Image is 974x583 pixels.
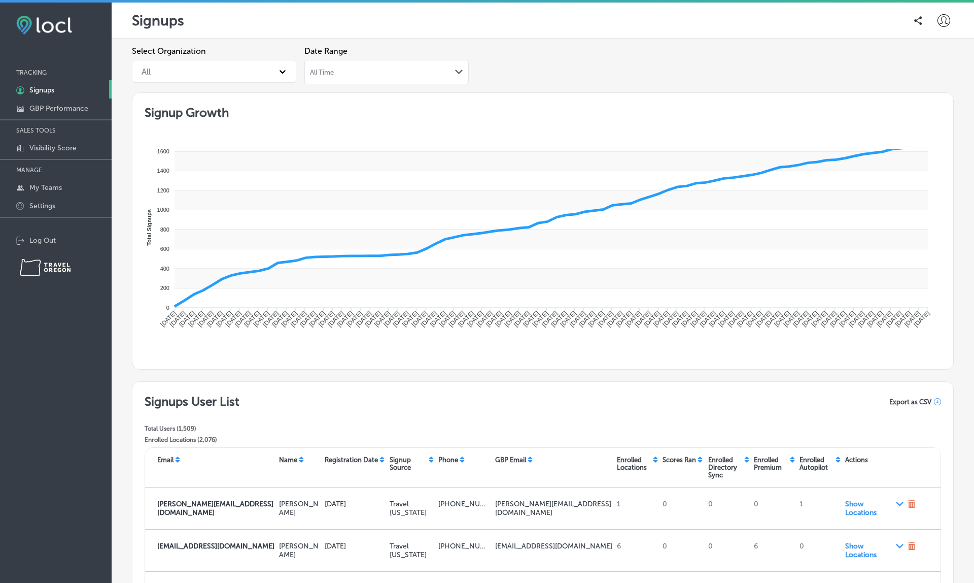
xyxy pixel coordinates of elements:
tspan: [DATE] [866,310,885,329]
p: Name [279,456,297,464]
tspan: [DATE] [615,310,634,329]
p: Enrolled Directory Sync [708,456,743,479]
tspan: [DATE] [689,310,708,329]
p: Enrolled Locations ( 2,076 ) [145,436,239,443]
p: Travel [US_STATE] [390,542,434,559]
tspan: [DATE] [819,310,838,329]
div: 6 [750,538,795,563]
tspan: [DATE] [336,310,355,329]
tspan: [DATE] [355,310,373,329]
tspan: [DATE] [178,310,196,329]
tspan: [DATE] [280,310,299,329]
tspan: [DATE] [596,310,615,329]
p: Enrolled Premium [754,456,788,471]
tspan: [DATE] [671,310,689,329]
tspan: [DATE] [726,310,745,329]
tspan: [DATE] [299,310,318,329]
tspan: [DATE] [484,310,503,329]
tspan: [DATE] [791,310,810,329]
tspan: [DATE] [271,310,290,329]
tspan: [DATE] [875,310,894,329]
text: Total Signups [146,209,152,246]
tspan: [DATE] [187,310,206,329]
strong: [PERSON_NAME][EMAIL_ADDRESS][DOMAIN_NAME] [157,500,273,517]
p: Signups [29,86,54,94]
tspan: [DATE] [215,310,234,329]
tspan: 400 [160,266,169,272]
div: All [142,67,151,76]
tspan: [DATE] [503,310,522,329]
strong: [EMAIL_ADDRESS][DOMAIN_NAME] [157,542,274,550]
p: GBP Performance [29,104,88,113]
p: [PHONE_NUMBER] [438,500,491,508]
tspan: [DATE] [894,310,913,329]
div: 1 [795,496,841,521]
p: James@zenith-pnw.com [495,500,613,517]
span: Remove user from your referral organization. [908,500,916,510]
p: lily.crisp@juniperpreserve.com [495,542,613,550]
tspan: [DATE] [606,310,624,329]
p: Signup Source [390,456,427,471]
tspan: 1000 [157,207,169,213]
tspan: [DATE] [410,310,429,329]
tspan: [DATE] [327,310,345,329]
img: Travel Oregon [20,259,71,276]
tspan: [DATE] [494,310,513,329]
tspan: [DATE] [420,310,438,329]
tspan: [DATE] [373,310,392,329]
p: My Teams [29,183,62,192]
tspan: [DATE] [401,310,420,329]
p: Signups [132,12,184,29]
span: Show Locations [845,500,903,517]
p: Total Users ( 1,509 ) [145,425,239,432]
span: Show Locations [845,542,903,559]
tspan: [DATE] [382,310,401,329]
h2: Signup Growth [145,105,941,120]
tspan: [DATE] [392,310,410,329]
p: James Wellington [279,500,321,517]
tspan: [DATE] [885,310,903,329]
tspan: [DATE] [903,310,922,329]
tspan: [DATE] [196,310,215,329]
p: Lily Crisp [279,542,321,559]
p: Log Out [29,236,56,245]
tspan: [DATE] [662,310,680,329]
tspan: [DATE] [847,310,866,329]
tspan: [DATE] [364,310,382,329]
span: Export as CSV [889,398,931,406]
p: Travel [US_STATE] [390,500,434,517]
tspan: [DATE] [763,310,782,329]
tspan: [DATE] [224,310,243,329]
tspan: [DATE] [754,310,773,329]
tspan: [DATE] [745,310,764,329]
div: 0 [658,538,704,563]
tspan: [DATE] [438,310,457,329]
p: Scores Ran [663,456,696,464]
tspan: [DATE] [829,310,848,329]
tspan: 0 [166,305,169,311]
tspan: [DATE] [717,310,736,329]
tspan: [DATE] [634,310,652,329]
tspan: [DATE] [680,310,699,329]
tspan: [DATE] [559,310,578,329]
p: Registration Date [325,456,378,464]
tspan: [DATE] [475,310,494,329]
label: Date Range [304,46,469,56]
p: [PHONE_NUMBER] [438,542,491,550]
tspan: 1600 [157,148,169,154]
tspan: [DATE] [317,310,336,329]
tspan: [DATE] [168,310,187,329]
tspan: 1200 [157,187,169,193]
div: 1 [613,496,658,521]
tspan: [DATE] [773,310,792,329]
p: Visibility Score [29,144,77,152]
p: GBP Email [495,456,526,464]
tspan: [DATE] [308,310,327,329]
div: 0 [658,496,704,521]
p: Phone [438,456,458,464]
tspan: 600 [160,246,169,252]
tspan: [DATE] [782,310,801,329]
p: Enrolled Autopilot [799,456,834,471]
p: james@zenith-pnw.com [157,500,275,517]
p: Email [157,456,173,464]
